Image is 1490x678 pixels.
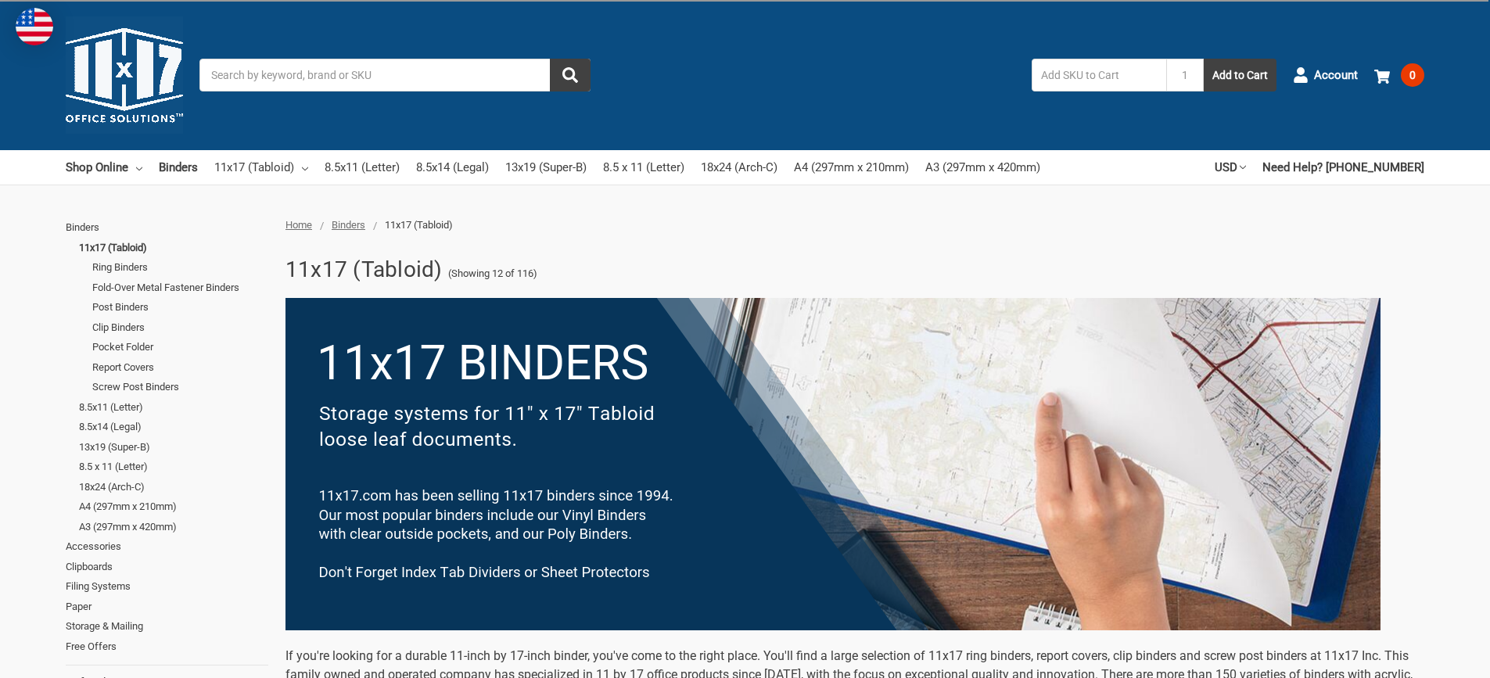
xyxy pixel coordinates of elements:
a: Paper [66,597,268,617]
a: Free Offers [66,637,268,657]
a: 13x19 (Super-B) [79,437,268,457]
a: 8.5x14 (Legal) [416,150,489,185]
a: Need Help? [PHONE_NUMBER] [1262,150,1424,185]
a: Accessories [66,536,268,557]
a: Pocket Folder [92,337,268,357]
a: Account [1293,55,1358,95]
a: Ring Binders [92,257,268,278]
a: Report Covers [92,357,268,378]
a: Clipboards [66,557,268,577]
a: 18x24 (Arch-C) [701,150,777,185]
a: 11x17 (Tabloid) [79,238,268,258]
input: Search by keyword, brand or SKU [199,59,591,91]
a: A4 (297mm x 210mm) [794,150,909,185]
img: duty and tax information for United States [16,8,53,45]
a: A3 (297mm x 420mm) [925,150,1040,185]
h1: 11x17 (Tabloid) [285,249,443,290]
a: 8.5x14 (Legal) [79,417,268,437]
a: 18x24 (Arch-C) [79,477,268,497]
a: A4 (297mm x 210mm) [79,497,268,517]
img: 11x17.com [66,16,183,134]
a: Binders [332,219,365,231]
a: USD [1215,150,1246,185]
a: Home [285,219,312,231]
a: Filing Systems [66,576,268,597]
a: 8.5 x 11 (Letter) [79,457,268,477]
a: Binders [159,150,198,185]
a: 8.5x11 (Letter) [79,397,268,418]
a: Screw Post Binders [92,377,268,397]
input: Add SKU to Cart [1032,59,1166,91]
img: binders-1-.png [285,298,1380,630]
a: 13x19 (Super-B) [505,150,587,185]
span: 11x17 (Tabloid) [385,219,453,231]
a: 8.5x11 (Letter) [325,150,400,185]
a: Binders [66,217,268,238]
a: 8.5 x 11 (Letter) [603,150,684,185]
a: Shop Online [66,150,142,185]
a: A3 (297mm x 420mm) [79,517,268,537]
a: Storage & Mailing [66,616,268,637]
span: (Showing 12 of 116) [448,266,537,282]
span: 0 [1401,63,1424,87]
span: Account [1314,66,1358,84]
a: Clip Binders [92,317,268,338]
a: 11x17 (Tabloid) [214,150,308,185]
a: Fold-Over Metal Fastener Binders [92,278,268,298]
button: Add to Cart [1204,59,1276,91]
a: Post Binders [92,297,268,317]
a: 0 [1374,55,1424,95]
